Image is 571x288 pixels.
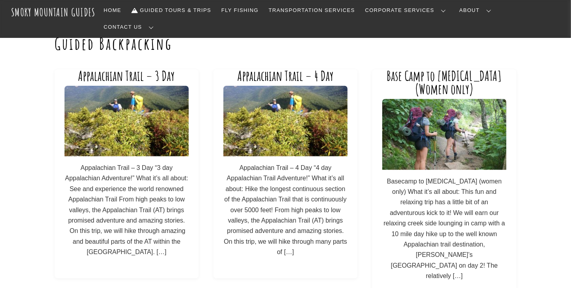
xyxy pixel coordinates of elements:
[237,67,334,84] a: Appalachian Trail – 4 Day
[382,176,506,282] p: Basecamp to [MEDICAL_DATA] (women only) What it’s all about: This fun and relaxing trip has a lit...
[223,163,347,258] p: Appalachian Trail – 4 Day “4 day Appalachian Trail Adventure!” What it’s all about: Hike the long...
[382,99,506,170] img: smokymountainguides.com-backpacking_participants
[387,67,502,98] a: Base Camp to [MEDICAL_DATA] (Women only)
[362,2,452,19] a: Corporate Services
[218,2,262,19] a: Fly Fishing
[223,86,347,156] img: 1448638418078-min
[78,67,175,84] a: Appalachian Trail – 3 Day
[55,34,516,53] h1: Guided Backpacking
[11,6,96,19] a: Smoky Mountain Guides
[65,86,188,156] img: 1448638418078-min
[266,2,358,19] a: Transportation Services
[101,19,160,36] a: Contact Us
[65,163,188,258] p: Appalachian Trail – 3 Day “3 day Appalachian Adventure!” What it’s all about: See and experience ...
[101,2,125,19] a: Home
[456,2,498,19] a: About
[128,2,214,19] a: Guided Tours & Trips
